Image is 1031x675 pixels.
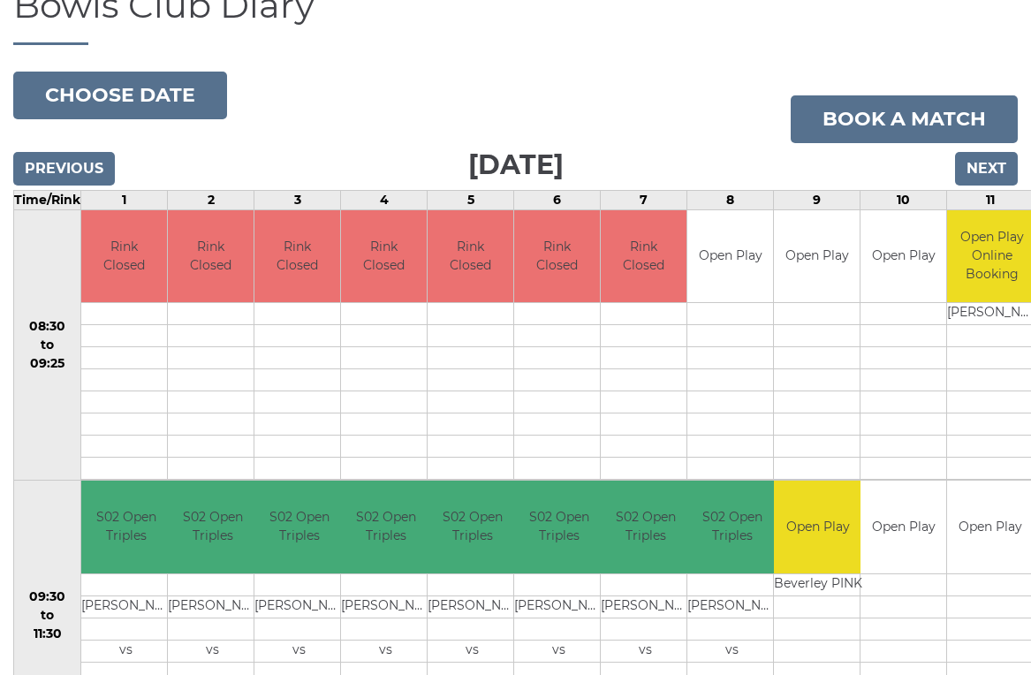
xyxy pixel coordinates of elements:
[341,595,430,618] td: [PERSON_NAME]
[14,209,81,481] td: 08:30 to 09:25
[254,190,341,209] td: 3
[514,481,603,573] td: S02 Open Triples
[81,190,168,209] td: 1
[687,640,777,662] td: vs
[514,190,601,209] td: 6
[168,595,257,618] td: [PERSON_NAME]
[168,640,257,662] td: vs
[601,481,690,573] td: S02 Open Triples
[514,640,603,662] td: vs
[601,640,690,662] td: vs
[254,210,340,303] td: Rink Closed
[428,640,517,662] td: vs
[168,481,257,573] td: S02 Open Triples
[81,640,171,662] td: vs
[81,481,171,573] td: S02 Open Triples
[428,210,513,303] td: Rink Closed
[687,481,777,573] td: S02 Open Triples
[254,481,344,573] td: S02 Open Triples
[860,190,947,209] td: 10
[168,190,254,209] td: 2
[955,152,1018,186] input: Next
[687,595,777,618] td: [PERSON_NAME]
[81,210,167,303] td: Rink Closed
[13,152,115,186] input: Previous
[774,210,860,303] td: Open Play
[14,190,81,209] td: Time/Rink
[428,190,514,209] td: 5
[774,573,862,595] td: Beverley PINK
[601,210,686,303] td: Rink Closed
[601,190,687,209] td: 7
[514,210,600,303] td: Rink Closed
[687,210,773,303] td: Open Play
[687,190,774,209] td: 8
[774,481,862,573] td: Open Play
[860,481,946,573] td: Open Play
[860,210,946,303] td: Open Play
[341,640,430,662] td: vs
[791,95,1018,143] a: Book a match
[428,481,517,573] td: S02 Open Triples
[341,481,430,573] td: S02 Open Triples
[428,595,517,618] td: [PERSON_NAME]
[514,595,603,618] td: [PERSON_NAME]
[81,595,171,618] td: [PERSON_NAME]
[341,210,427,303] td: Rink Closed
[341,190,428,209] td: 4
[254,640,344,662] td: vs
[774,190,860,209] td: 9
[13,72,227,119] button: Choose date
[168,210,254,303] td: Rink Closed
[601,595,690,618] td: [PERSON_NAME]
[254,595,344,618] td: [PERSON_NAME]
